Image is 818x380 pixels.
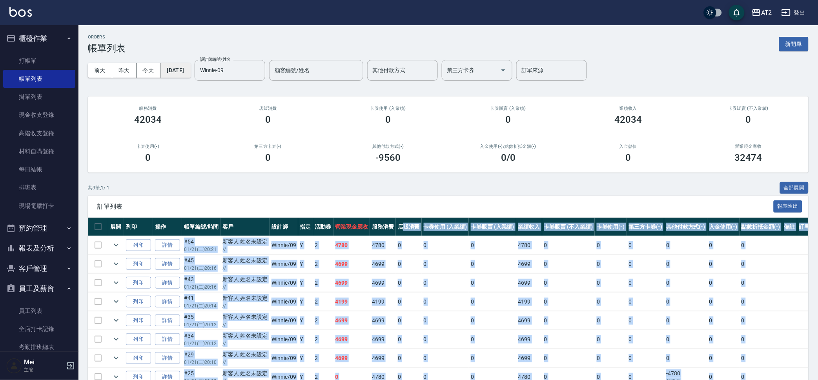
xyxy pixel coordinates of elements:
td: 0 [627,274,665,292]
button: expand row [110,277,122,289]
td: 0 [422,330,469,349]
button: 列印 [126,277,151,289]
td: 0 [396,293,422,311]
td: 0 [396,349,422,367]
button: 預約管理 [3,218,75,238]
p: 01/21 (二) 20:16 [184,265,219,272]
td: 0 [422,274,469,292]
button: 全部展開 [780,182,809,194]
td: 0 [469,330,516,349]
button: 列印 [126,258,151,270]
h2: 卡券使用 (入業績) [337,106,439,111]
button: 員工及薪資 [3,278,75,299]
td: 0 [740,255,783,273]
td: Winnie /09 [270,255,298,273]
p: 01/21 (二) 20:12 [184,321,219,328]
td: 0 [740,311,783,330]
td: 2 [313,274,333,292]
td: 0 [707,236,740,255]
td: 4780 [333,236,370,255]
button: 今天 [137,63,161,78]
h2: 其他付款方式(-) [337,144,439,149]
td: Y [298,236,313,255]
td: 0 [542,349,595,367]
td: 4699 [516,255,542,273]
td: 0 [740,330,783,349]
td: 0 [627,311,665,330]
td: 0 [396,255,422,273]
button: 列印 [126,239,151,251]
div: 新客人 姓名未設定 [223,332,268,340]
td: 4699 [516,349,542,367]
td: Winnie /09 [270,349,298,367]
td: 0 [542,330,595,349]
td: #54 [182,236,221,255]
td: 0 [542,311,595,330]
h2: ORDERS [88,35,126,40]
td: 4699 [516,311,542,330]
th: 活動券 [313,218,333,236]
td: 0 [469,311,516,330]
a: 全店打卡記錄 [3,320,75,338]
div: AT2 [761,8,772,18]
a: 詳情 [155,352,180,364]
button: expand row [110,258,122,270]
td: 0 [595,274,627,292]
p: // [223,246,268,253]
td: 0 [396,236,422,255]
td: 4780 [370,236,396,255]
a: 帳單列表 [3,70,75,88]
h3: 0 [265,114,271,125]
td: 2 [313,349,333,367]
th: 展開 [108,218,124,236]
td: 2 [313,293,333,311]
td: Winnie /09 [270,330,298,349]
a: 員工列表 [3,302,75,320]
button: 昨天 [112,63,137,78]
p: 01/21 (二) 20:21 [184,246,219,253]
a: 高階收支登錄 [3,124,75,142]
td: 0 [664,293,707,311]
td: 0 [595,255,627,273]
a: 材料自購登錄 [3,142,75,160]
button: 列印 [126,315,151,327]
td: 2 [313,236,333,255]
a: 考勤排班總表 [3,338,75,356]
a: 報表匯出 [774,202,803,210]
td: Y [298,274,313,292]
td: Y [298,255,313,273]
a: 每日結帳 [3,160,75,178]
td: 0 [740,293,783,311]
td: 2 [313,330,333,349]
img: Logo [9,7,32,17]
td: 2 [313,311,333,330]
td: 4699 [333,349,370,367]
button: 列印 [126,296,151,308]
td: #41 [182,293,221,311]
td: 4699 [370,330,396,349]
a: 現場電腦打卡 [3,197,75,215]
td: 0 [595,311,627,330]
button: 登出 [778,5,809,20]
h3: 帳單列表 [88,43,126,54]
h2: 業績收入 [578,106,679,111]
td: 2 [313,255,333,273]
td: 0 [595,349,627,367]
p: 共 9 筆, 1 / 1 [88,184,109,191]
td: 0 [664,255,707,273]
p: 01/21 (二) 20:10 [184,359,219,366]
th: 卡券使用 (入業績) [422,218,469,236]
button: 新開單 [779,37,809,51]
td: 0 [422,293,469,311]
div: 新客人 姓名未設定 [223,351,268,359]
a: 新開單 [779,40,809,47]
span: 訂單列表 [97,203,774,211]
td: Y [298,311,313,330]
h3: 42034 [615,114,642,125]
td: 0 [664,274,707,292]
h2: 店販消費 [217,106,319,111]
h2: 入金儲值 [578,144,679,149]
td: 0 [422,255,469,273]
p: // [223,340,268,347]
img: Person [6,358,22,374]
